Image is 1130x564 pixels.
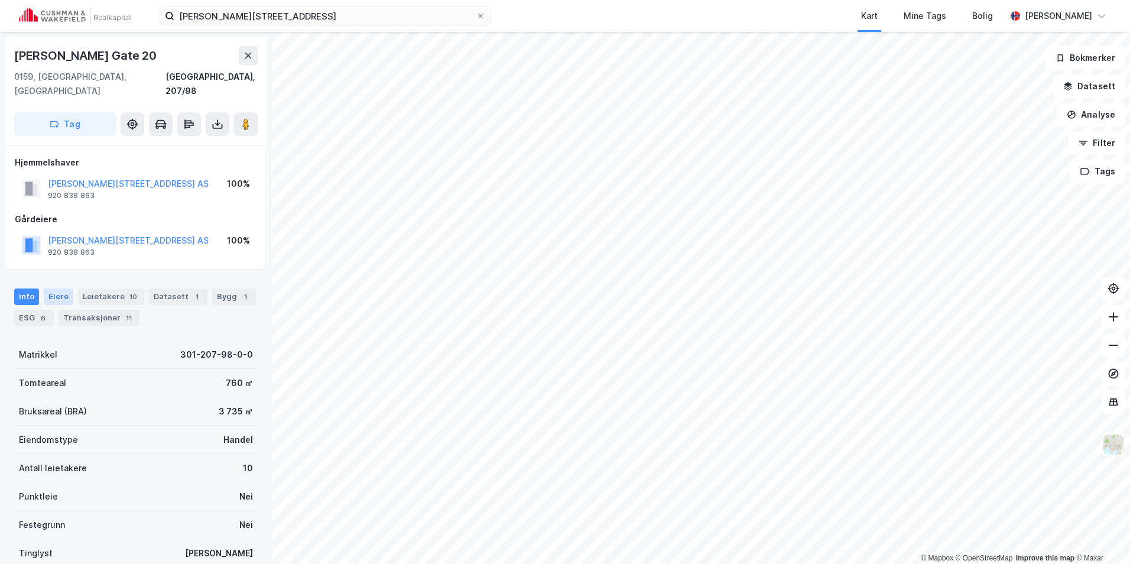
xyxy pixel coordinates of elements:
div: Eiere [44,289,73,305]
div: 0159, [GEOGRAPHIC_DATA], [GEOGRAPHIC_DATA] [14,70,165,98]
div: Antall leietakere [19,461,87,475]
div: 1 [191,291,203,303]
div: 1 [239,291,251,303]
div: 3 735 ㎡ [219,404,253,419]
div: Nei [239,490,253,504]
div: Matrikkel [19,348,57,362]
div: 920 838 863 [48,191,95,200]
div: Transaksjoner [59,310,139,326]
div: 10 [243,461,253,475]
div: Gårdeiere [15,212,257,226]
div: 301-207-98-0-0 [180,348,253,362]
a: Improve this map [1016,554,1074,562]
div: Datasett [149,289,207,305]
div: Handel [223,433,253,447]
div: [PERSON_NAME] Gate 20 [14,46,159,65]
div: Kontrollprogram for chat [1071,507,1130,564]
div: 920 838 863 [48,248,95,257]
div: [GEOGRAPHIC_DATA], 207/98 [165,70,258,98]
div: Eiendomstype [19,433,78,447]
div: [PERSON_NAME] [185,546,253,560]
iframe: Chat Widget [1071,507,1130,564]
button: Analyse [1057,103,1125,127]
div: 6 [37,312,49,324]
button: Tag [14,112,116,136]
div: 100% [227,234,250,248]
div: 11 [123,312,135,324]
button: Filter [1069,131,1125,155]
div: Bygg [212,289,256,305]
div: Nei [239,518,253,532]
div: Tinglyst [19,546,53,560]
a: OpenStreetMap [956,554,1013,562]
div: Mine Tags [904,9,946,23]
img: Z [1102,433,1125,456]
div: 760 ㎡ [226,376,253,390]
div: Kart [861,9,878,23]
img: cushman-wakefield-realkapital-logo.202ea83816669bd177139c58696a8fa1.svg [19,8,131,24]
div: Bruksareal (BRA) [19,404,87,419]
div: Info [14,289,39,305]
div: [PERSON_NAME] [1025,9,1092,23]
div: Punktleie [19,490,58,504]
button: Tags [1070,160,1125,183]
a: Mapbox [921,554,953,562]
div: Leietakere [78,289,144,305]
div: 100% [227,177,250,191]
div: Tomteareal [19,376,66,390]
button: Datasett [1053,74,1125,98]
div: Bolig [972,9,993,23]
div: ESG [14,310,54,326]
div: 10 [127,291,139,303]
input: Søk på adresse, matrikkel, gårdeiere, leietakere eller personer [174,7,476,25]
button: Bokmerker [1045,46,1125,70]
div: Festegrunn [19,518,65,532]
div: Hjemmelshaver [15,155,257,170]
